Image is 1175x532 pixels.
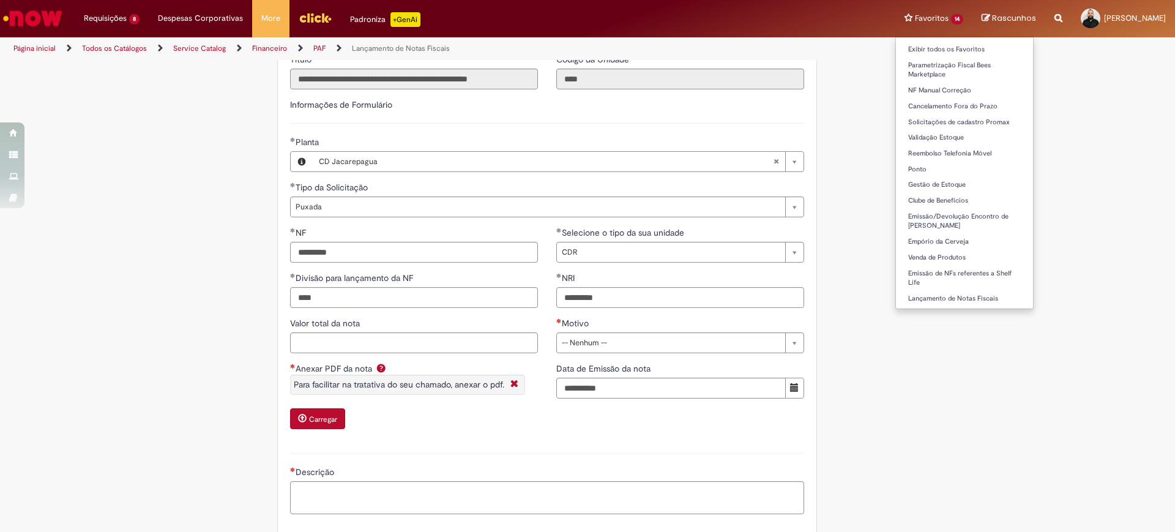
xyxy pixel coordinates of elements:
small: Carregar [309,414,337,424]
ul: Favoritos [895,37,1034,309]
input: Divisão para lançamento da NF [290,287,538,308]
a: Clube de Benefícios [896,194,1033,208]
p: +GenAi [390,12,420,27]
button: Mostrar calendário para Data de Emissão da nota [785,378,804,399]
input: NRI [556,287,804,308]
span: Obrigatório Preenchido [556,228,562,233]
button: Carregar anexo de Anexar PDF da nota Required [290,408,345,429]
span: Rascunhos [992,12,1036,24]
input: Data de Emissão da nota 22 August 2025 Friday [556,378,786,399]
span: Divisão para lançamento da NF [296,272,416,283]
abbr: Limpar campo Planta [767,152,785,171]
a: PAF [313,43,326,53]
span: Obrigatório Preenchido [556,273,562,278]
a: Service Catalog [173,43,226,53]
span: NF [296,227,308,238]
span: Necessários [290,467,296,472]
textarea: Descrição [290,481,804,514]
span: Anexar PDF da nota [296,363,375,374]
a: Exibir todos os Favoritos [896,43,1033,56]
span: Obrigatório Preenchido [290,137,296,142]
span: NRI [562,272,577,283]
a: CD JacarepaguaLimpar campo Planta [313,152,804,171]
a: NF Manual Correção [896,84,1033,97]
a: Cancelamento Fora do Prazo [896,100,1033,113]
span: Puxada [296,197,779,217]
a: Parametrização Fiscal Bees Marketplace [896,59,1033,81]
button: Planta, Visualizar este registro CD Jacarepagua [291,152,313,171]
span: Necessários [290,364,296,369]
span: Obrigatório Preenchido [290,228,296,233]
label: Somente leitura - Código da Unidade [556,53,632,66]
span: Necessários - Planta [296,137,321,148]
a: Lançamento de Notas Fiscais [896,292,1033,305]
span: -- Nenhum -- [562,333,779,353]
input: Título [290,69,538,89]
a: Venda de Produtos [896,251,1033,264]
span: 14 [951,14,963,24]
i: Fechar More information Por question_anexar_pdf_da_nota [507,378,521,391]
span: Tipo da Solicitação [296,182,370,193]
a: Empório da Cerveja [896,235,1033,249]
input: Código da Unidade [556,69,804,89]
span: Motivo [562,318,591,329]
a: Validação Estoque [896,131,1033,144]
span: Data de Emissão da nota [556,363,653,374]
span: Para facilitar na tratativa do seu chamado, anexar o pdf. [294,379,504,390]
span: CDR [562,242,779,262]
input: Valor total da nota [290,332,538,353]
a: Emissão/Devolução Encontro de [PERSON_NAME] [896,210,1033,233]
ul: Trilhas de página [9,37,774,60]
span: CD Jacarepagua [319,152,773,171]
a: Gestão de Estoque [896,178,1033,192]
span: Somente leitura - Código da Unidade [556,54,632,65]
span: Despesas Corporativas [158,12,243,24]
a: Solicitações de cadastro Promax [896,116,1033,129]
a: Reembolso Telefonia Móvel [896,147,1033,160]
a: Financeiro [252,43,287,53]
div: Padroniza [350,12,420,27]
span: Valor total da nota [290,318,362,329]
a: Lançamento de Notas Fiscais [352,43,450,53]
a: Rascunhos [982,13,1036,24]
img: ServiceNow [1,6,64,31]
span: Somente leitura - Título [290,54,314,65]
input: NF [290,242,538,263]
span: Obrigatório Preenchido [290,182,296,187]
span: Necessários [556,318,562,323]
span: 8 [129,14,140,24]
span: [PERSON_NAME] [1104,13,1166,23]
span: Selecione o tipo da sua unidade [562,227,687,238]
span: Requisições [84,12,127,24]
span: Favoritos [915,12,949,24]
span: Descrição [296,466,337,478]
span: More [261,12,280,24]
span: Ajuda para Anexar PDF da nota [374,363,389,373]
img: click_logo_yellow_360x200.png [299,9,332,27]
a: Todos os Catálogos [82,43,147,53]
label: Informações de Formulário [290,99,392,110]
a: Ponto [896,163,1033,176]
span: Obrigatório Preenchido [290,273,296,278]
a: Página inicial [13,43,56,53]
label: Somente leitura - Título [290,53,314,66]
a: Emissão de NFs referentes a Shelf Life [896,267,1033,290]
